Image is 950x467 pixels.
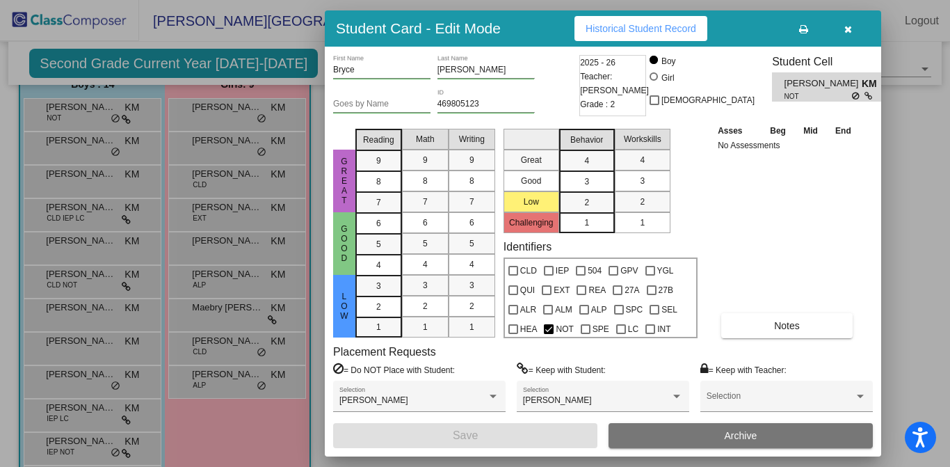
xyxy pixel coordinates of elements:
button: Notes [721,313,853,338]
span: CLD [520,262,537,279]
span: 3 [640,175,645,187]
span: [PERSON_NAME] [784,77,862,91]
div: Boy [661,55,676,68]
span: INT [657,321,670,338]
span: 1 [376,321,381,333]
span: 3 [584,175,589,188]
span: EXT [554,282,570,299]
button: Save [333,423,597,448]
label: = Do NOT Place with Student: [333,363,455,377]
label: Placement Requests [333,345,436,358]
span: REA [588,282,606,299]
span: [PERSON_NAME] [523,395,592,405]
span: SPE [593,321,609,338]
span: Grade : 2 [580,97,615,111]
span: 3 [423,279,428,292]
span: ALP [591,301,607,318]
span: Behavior [570,134,603,146]
span: Workskills [624,133,661,145]
span: Good [338,224,351,263]
span: 7 [423,196,428,208]
span: 5 [423,237,428,250]
span: HEA [520,321,538,338]
span: SEL [661,301,677,318]
span: ALR [520,301,536,318]
th: Beg [761,123,794,138]
span: 7 [469,196,474,208]
label: = Keep with Teacher: [700,363,787,377]
div: Girl [661,72,675,84]
span: 9 [423,154,428,166]
span: ALM [555,301,572,318]
span: Save [453,429,478,441]
input: Enter ID [437,100,535,109]
th: Mid [795,123,826,138]
span: YGL [657,262,674,279]
span: 1 [469,321,474,333]
span: NOT [556,321,573,338]
span: 3 [376,280,381,292]
span: 7 [376,196,381,209]
span: 1 [640,216,645,229]
span: 4 [423,258,428,271]
span: 9 [469,154,474,166]
span: KM [862,77,881,91]
span: IEP [556,262,569,279]
span: SPC [626,301,643,318]
span: 5 [469,237,474,250]
span: Writing [459,133,485,145]
span: [DEMOGRAPHIC_DATA] [661,92,755,109]
span: 2 [469,300,474,312]
span: Historical Student Record [586,23,696,34]
th: Asses [714,123,761,138]
span: 6 [423,216,428,229]
span: 27A [625,282,639,299]
span: 9 [376,155,381,167]
span: 8 [376,175,381,188]
span: 2 [376,301,381,313]
span: [PERSON_NAME] [339,395,408,405]
span: 8 [469,175,474,187]
span: 3 [469,279,474,292]
span: 4 [640,154,645,166]
span: GPV [620,262,638,279]
span: Great [338,157,351,205]
span: Reading [363,134,394,146]
button: Historical Student Record [574,16,707,41]
span: 2 [423,300,428,312]
span: 8 [423,175,428,187]
span: Teacher: [PERSON_NAME] [580,70,649,97]
span: 1 [584,216,589,229]
h3: Student Cell [772,55,893,68]
label: Identifiers [504,240,552,253]
h3: Student Card - Edit Mode [336,19,501,37]
span: 5 [376,238,381,251]
span: 2 [584,196,589,209]
span: 504 [588,262,602,279]
span: 4 [584,155,589,167]
span: Low [338,292,351,321]
span: 4 [376,259,381,271]
span: 6 [469,216,474,229]
span: Archive [725,430,757,441]
button: Archive [609,423,873,448]
span: 2025 - 26 [580,56,615,70]
span: 2 [640,196,645,208]
td: No Assessments [714,138,860,152]
span: Math [416,133,435,145]
span: LC [628,321,638,338]
th: End [826,123,860,138]
span: QUI [520,282,535,299]
span: 27B [659,282,673,299]
span: NOT [784,91,852,102]
label: = Keep with Student: [517,363,606,377]
input: goes by name [333,100,430,109]
span: 1 [423,321,428,333]
span: 6 [376,217,381,230]
span: Notes [774,320,800,331]
span: 4 [469,258,474,271]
